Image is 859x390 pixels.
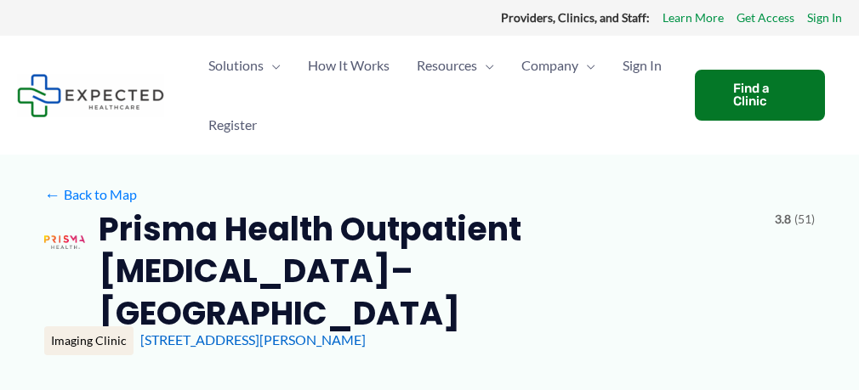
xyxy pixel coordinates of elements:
[403,36,508,95] a: ResourcesMenu Toggle
[99,208,761,334] h2: Prisma Health Outpatient [MEDICAL_DATA]–[GEOGRAPHIC_DATA]
[521,36,578,95] span: Company
[508,36,609,95] a: CompanyMenu Toggle
[737,7,794,29] a: Get Access
[140,331,366,348] a: [STREET_ADDRESS][PERSON_NAME]
[623,36,662,95] span: Sign In
[195,95,270,155] a: Register
[44,186,60,202] span: ←
[578,36,595,95] span: Menu Toggle
[264,36,281,95] span: Menu Toggle
[609,36,675,95] a: Sign In
[807,7,842,29] a: Sign In
[477,36,494,95] span: Menu Toggle
[417,36,477,95] span: Resources
[44,182,137,207] a: ←Back to Map
[501,10,650,25] strong: Providers, Clinics, and Staff:
[794,208,815,230] span: (51)
[195,36,294,95] a: SolutionsMenu Toggle
[195,36,678,155] nav: Primary Site Navigation
[775,208,791,230] span: 3.8
[17,74,164,117] img: Expected Healthcare Logo - side, dark font, small
[208,36,264,95] span: Solutions
[308,36,390,95] span: How It Works
[208,95,257,155] span: Register
[695,70,825,121] a: Find a Clinic
[44,326,134,355] div: Imaging Clinic
[663,7,724,29] a: Learn More
[294,36,403,95] a: How It Works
